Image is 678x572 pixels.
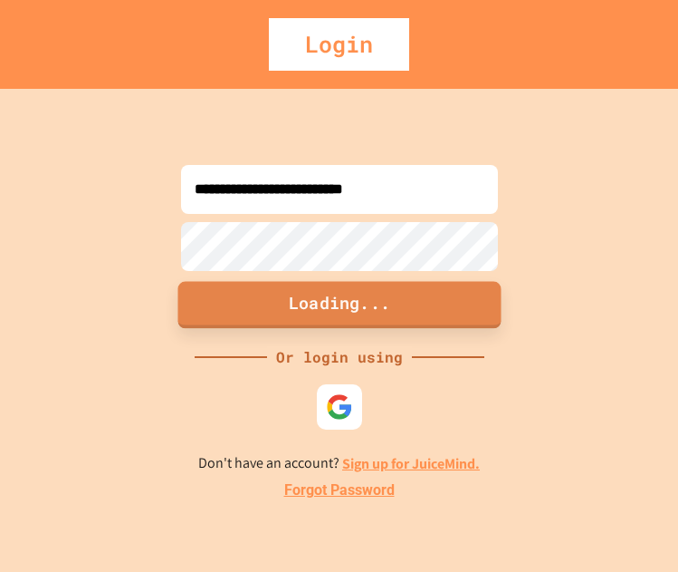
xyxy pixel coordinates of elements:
p: Don't have an account? [198,452,480,475]
img: google-icon.svg [326,393,353,421]
a: Sign up for JuiceMind. [342,454,480,473]
div: Or login using [267,346,412,368]
a: Forgot Password [284,480,395,501]
button: Loading... [177,281,501,328]
div: Login [269,18,409,71]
